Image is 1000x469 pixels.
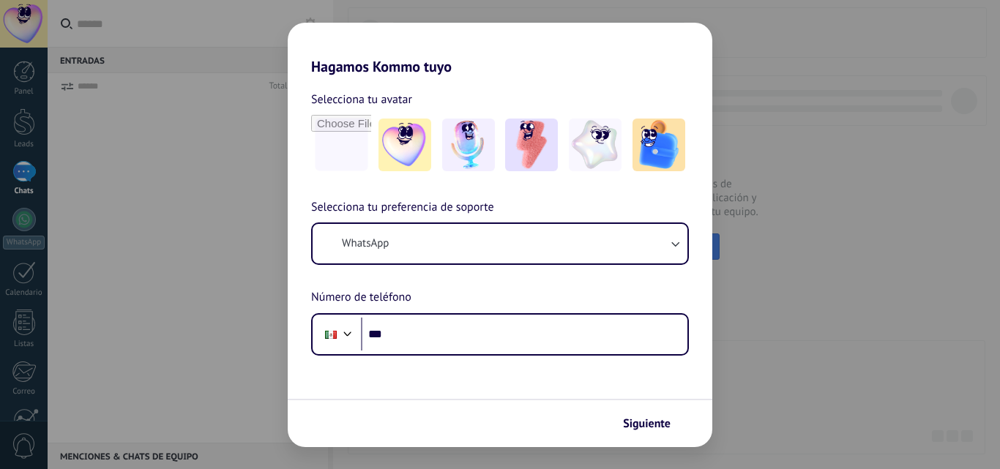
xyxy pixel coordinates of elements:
[317,319,345,350] div: Mexico: + 52
[311,198,494,217] span: Selecciona tu preferencia de soporte
[288,23,712,75] h2: Hagamos Kommo tuyo
[616,411,690,436] button: Siguiente
[378,119,431,171] img: -1.jpeg
[569,119,622,171] img: -4.jpeg
[311,90,412,109] span: Selecciona tu avatar
[505,119,558,171] img: -3.jpeg
[342,236,389,251] span: WhatsApp
[442,119,495,171] img: -2.jpeg
[311,288,411,307] span: Número de teléfono
[313,224,687,263] button: WhatsApp
[633,119,685,171] img: -5.jpeg
[623,419,671,429] span: Siguiente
